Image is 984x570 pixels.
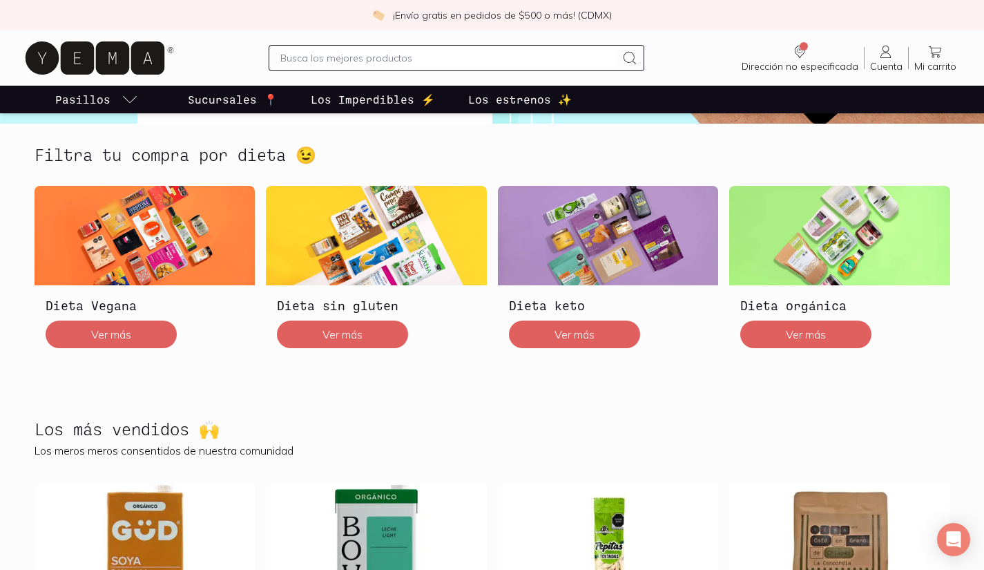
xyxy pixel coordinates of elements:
[909,44,962,73] a: Mi carrito
[46,296,244,314] h3: Dieta Vegana
[465,86,575,113] a: Los estrenos ✨
[52,86,141,113] a: pasillo-todos-link
[55,91,110,108] p: Pasillos
[729,186,950,359] a: Dieta orgánicaDieta orgánicaVer más
[509,296,708,314] h3: Dieta keto
[498,186,719,285] img: Dieta keto
[188,91,278,108] p: Sucursales 📍
[311,91,435,108] p: Los Imperdibles ⚡️
[266,186,487,359] a: Dieta sin glutenDieta sin glutenVer más
[372,9,385,21] img: check
[914,60,956,73] span: Mi carrito
[35,420,220,438] h2: Los más vendidos 🙌
[729,186,950,285] img: Dieta orgánica
[736,44,864,73] a: Dirección no especificada
[498,186,719,359] a: Dieta ketoDieta ketoVer más
[35,186,255,285] img: Dieta Vegana
[509,321,640,348] button: Ver más
[266,186,487,285] img: Dieta sin gluten
[937,523,970,556] div: Open Intercom Messenger
[35,186,255,359] a: Dieta VeganaDieta VeganaVer más
[740,321,871,348] button: Ver más
[865,44,908,73] a: Cuenta
[277,321,408,348] button: Ver más
[280,50,616,66] input: Busca los mejores productos
[740,296,939,314] h3: Dieta orgánica
[468,91,572,108] p: Los estrenos ✨
[35,146,316,164] h2: Filtra tu compra por dieta 😉
[46,321,177,348] button: Ver más
[393,8,612,22] p: ¡Envío gratis en pedidos de $500 o más! (CDMX)
[870,60,903,73] span: Cuenta
[742,60,858,73] span: Dirección no especificada
[277,296,476,314] h3: Dieta sin gluten
[35,444,950,457] p: Los meros meros consentidos de nuestra comunidad
[185,86,280,113] a: Sucursales 📍
[308,86,438,113] a: Los Imperdibles ⚡️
